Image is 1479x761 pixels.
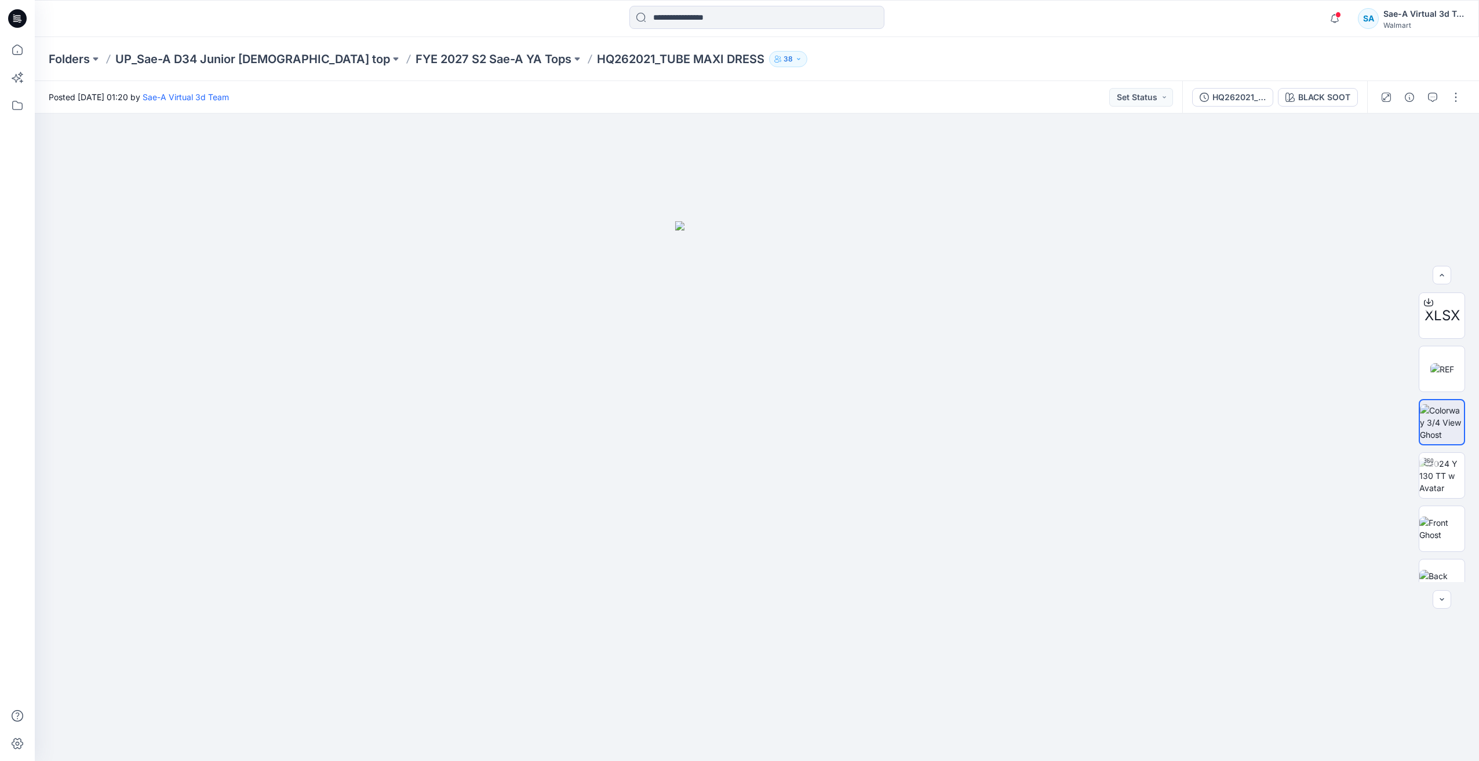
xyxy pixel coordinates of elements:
[769,51,807,67] button: 38
[1419,570,1465,594] img: Back Ghost
[49,91,229,103] span: Posted [DATE] 01:20 by
[49,51,90,67] a: Folders
[1383,7,1465,21] div: Sae-A Virtual 3d Team
[675,221,839,761] img: eyJhbGciOiJIUzI1NiIsImtpZCI6IjAiLCJzbHQiOiJzZXMiLCJ0eXAiOiJKV1QifQ.eyJkYXRhIjp7InR5cGUiOiJzdG9yYW...
[1192,88,1273,107] button: HQ262021_FULL COLORWAYS
[597,51,764,67] p: HQ262021_TUBE MAXI DRESS
[1383,21,1465,30] div: Walmart
[416,51,571,67] a: FYE 2027 S2 Sae-A YA Tops
[1400,88,1419,107] button: Details
[1298,91,1350,104] div: BLACK SOOT
[115,51,390,67] a: UP_Sae-A D34 Junior [DEMOGRAPHIC_DATA] top
[1358,8,1379,29] div: SA
[143,92,229,102] a: Sae-A Virtual 3d Team
[1420,404,1464,441] img: Colorway 3/4 View Ghost
[1419,458,1465,494] img: 2024 Y 130 TT w Avatar
[1278,88,1358,107] button: BLACK SOOT
[1419,517,1465,541] img: Front Ghost
[1425,305,1460,326] span: XLSX
[1212,91,1266,104] div: HQ262021_FULL COLORWAYS
[784,53,793,65] p: 38
[1430,363,1454,375] img: REF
